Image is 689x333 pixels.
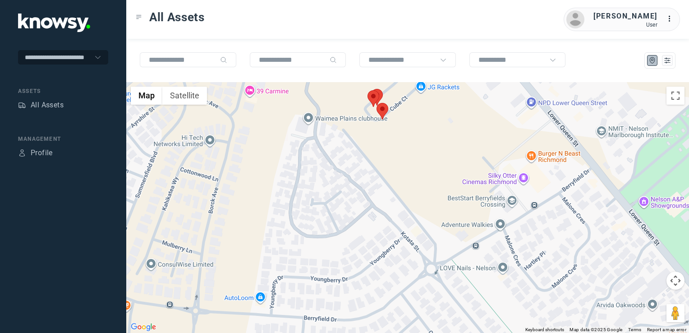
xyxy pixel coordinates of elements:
[593,22,657,28] div: User
[136,14,142,20] div: Toggle Menu
[18,87,108,95] div: Assets
[648,56,657,65] div: Map
[647,327,686,332] a: Report a map error
[18,101,26,109] div: Assets
[129,321,158,333] a: Open this area in Google Maps (opens a new window)
[628,327,642,332] a: Terms (opens in new tab)
[131,87,162,105] button: Show street map
[566,10,584,28] img: avatar.png
[666,304,684,322] button: Drag Pegman onto the map to open Street View
[666,272,684,290] button: Map camera controls
[18,135,108,143] div: Management
[18,149,26,157] div: Profile
[570,327,622,332] span: Map data ©2025 Google
[593,11,657,22] div: [PERSON_NAME]
[18,100,64,111] a: AssetsAll Assets
[330,56,337,64] div: Search
[18,148,53,158] a: ProfileProfile
[31,148,53,158] div: Profile
[666,14,677,26] div: :
[667,15,676,22] tspan: ...
[663,56,671,65] div: List
[162,87,207,105] button: Show satellite imagery
[149,9,205,25] span: All Assets
[525,327,564,333] button: Keyboard shortcuts
[31,100,64,111] div: All Assets
[18,14,90,32] img: Application Logo
[129,321,158,333] img: Google
[220,56,227,64] div: Search
[666,14,677,24] div: :
[666,87,684,105] button: Toggle fullscreen view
